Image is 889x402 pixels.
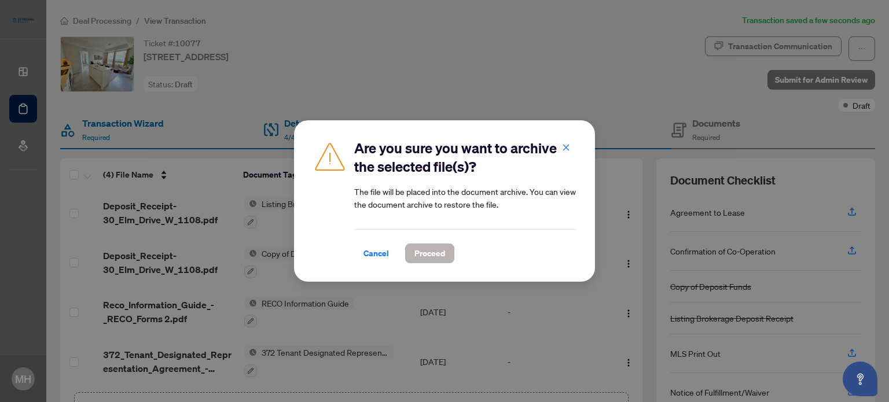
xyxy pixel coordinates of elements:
span: close [562,143,570,152]
button: Open asap [843,362,877,396]
span: Cancel [363,244,389,263]
span: Proceed [414,244,445,263]
button: Cancel [354,244,398,263]
article: The file will be placed into the document archive. You can view the document archive to restore t... [354,185,576,211]
button: Proceed [405,244,454,263]
img: Caution Icon [313,139,347,174]
h2: Are you sure you want to archive the selected file(s)? [354,139,576,176]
